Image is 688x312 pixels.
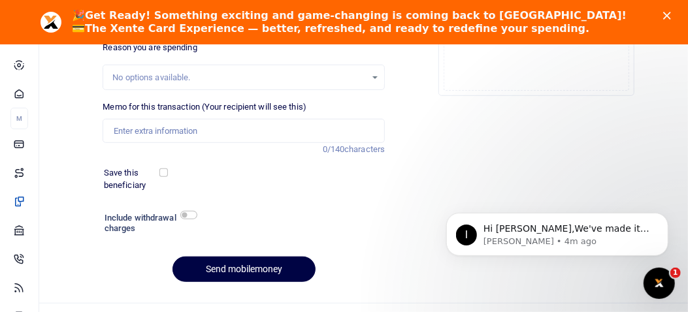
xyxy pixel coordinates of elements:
li: M [10,108,28,129]
iframe: Intercom notifications message [427,185,688,277]
label: Memo for this transaction (Your recipient will see this) [103,101,306,114]
div: No options available. [112,71,366,84]
span: 0/140 [323,144,345,154]
b: The Xente Card Experience — better, refreshed, and ready to redefine your spending. [85,22,589,35]
div: Close [663,12,676,20]
input: Enter extra information [103,119,385,144]
div: 🎉 💳 [72,9,627,35]
img: Profile image for Aceng [41,12,61,33]
button: Send mobilemoney [172,257,316,282]
b: Get Ready! Something exciting and game-changing is coming back to [GEOGRAPHIC_DATA]! [85,9,627,22]
span: characters [344,144,385,154]
iframe: Intercom live chat [644,268,675,299]
h6: Include withdrawal charges [105,213,191,233]
label: Reason you are spending [103,41,197,54]
label: Save this beneficiary [104,166,162,192]
span: 1 [670,268,681,278]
